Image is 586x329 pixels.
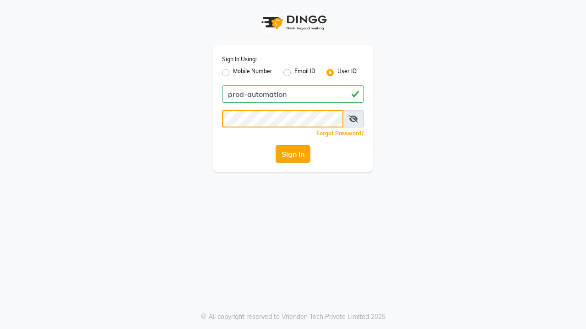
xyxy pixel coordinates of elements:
[337,67,357,78] label: User ID
[233,67,272,78] label: Mobile Number
[294,67,315,78] label: Email ID
[276,145,310,163] button: Sign In
[316,130,364,137] a: Forgot Password?
[256,9,330,36] img: logo1.svg
[222,110,343,127] input: Username
[222,85,364,103] input: Username
[222,55,257,64] label: Sign In Using:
